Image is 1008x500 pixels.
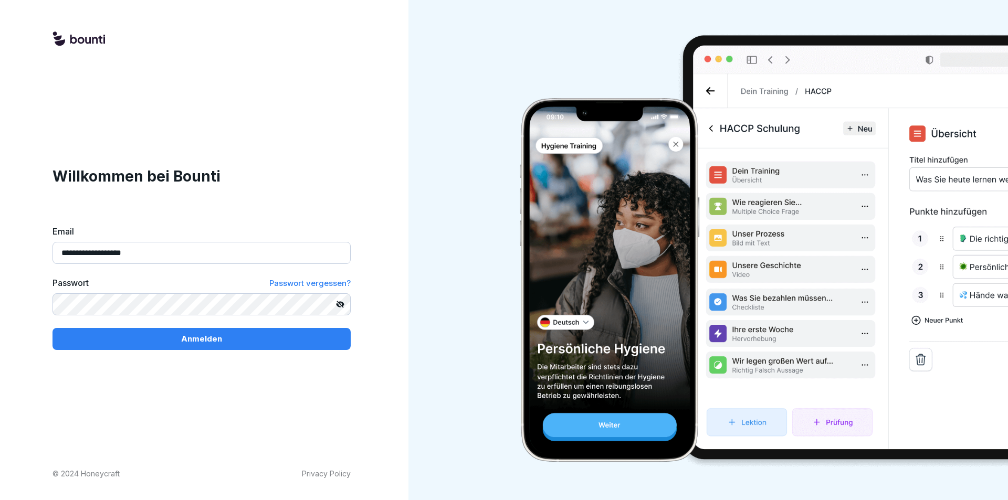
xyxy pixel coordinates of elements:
[269,276,351,290] a: Passwort vergessen?
[302,468,351,479] a: Privacy Policy
[52,276,89,290] label: Passwort
[52,468,120,479] p: © 2024 Honeycraft
[52,328,351,350] button: Anmelden
[181,333,222,345] p: Anmelden
[269,278,351,288] span: Passwort vergessen?
[52,31,105,47] img: logo.svg
[52,165,351,187] h1: Willkommen bei Bounti
[52,225,351,238] label: Email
